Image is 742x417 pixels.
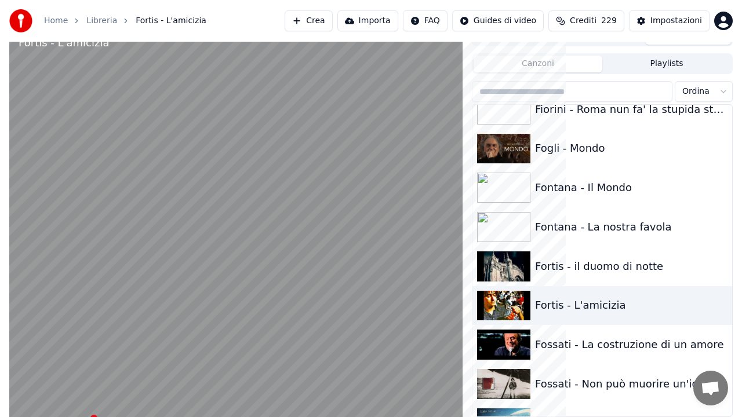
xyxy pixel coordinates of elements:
a: Aprire la chat [693,371,728,405]
button: Canzoni [474,56,602,72]
div: Fortis - L'amicizia [19,35,109,51]
button: Guides di video [452,10,544,31]
button: Crediti229 [548,10,624,31]
div: Fogli - Mondo [535,140,728,156]
div: Fiorini - Roma nun fa' la stupida stasera [535,101,728,118]
a: Libreria [86,15,117,27]
button: Impostazioni [629,10,710,31]
div: Fontana - La nostra favola [535,219,728,235]
span: Crediti [570,15,596,27]
button: Playlists [602,56,731,72]
span: Fortis - L'amicizia [136,15,206,27]
div: Fossati - Non può muorire un'idea [535,376,728,392]
span: 229 [601,15,617,27]
button: FAQ [403,10,448,31]
div: Fortis - il duomo di notte [535,258,728,275]
div: Impostazioni [650,15,702,27]
nav: breadcrumb [44,15,206,27]
div: Fossati - La costruzione di un amore [535,336,728,353]
img: youka [9,9,32,32]
button: Importa [337,10,398,31]
a: Home [44,15,68,27]
button: Crea [285,10,332,31]
span: Ordina [682,86,710,97]
div: Fortis - L'amicizia [535,297,728,313]
div: Fontana - Il Mondo [535,180,728,196]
